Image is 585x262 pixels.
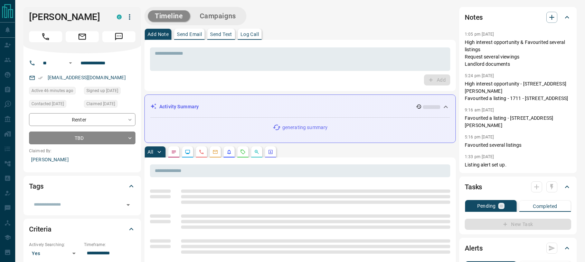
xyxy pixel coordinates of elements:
[240,149,246,155] svg: Requests
[86,87,118,94] span: Signed up [DATE]
[465,142,571,149] p: Favourited several listings
[465,161,571,169] p: Listing alert set up.
[84,100,135,110] div: Sat Nov 30 2024
[29,113,135,126] div: Renter
[29,178,135,195] div: Tags
[84,87,135,97] div: Sat Nov 30 2024
[29,31,62,42] span: Call
[171,149,177,155] svg: Notes
[29,221,135,237] div: Criteria
[38,75,43,80] svg: Email Verified
[533,204,557,209] p: Completed
[159,103,199,110] p: Activity Summary
[465,80,571,102] p: High interest opportunity - [STREET_ADDRESS][PERSON_NAME] Favourited a listing - 1711 - [STREET_A...
[226,149,232,155] svg: Listing Alerts
[465,73,494,78] p: 5:24 pm [DATE]
[465,32,494,37] p: 1:05 pm [DATE]
[31,87,73,94] span: Active 46 minutes ago
[148,10,190,22] button: Timeline
[29,87,81,97] div: Sat Aug 16 2025
[199,149,204,155] svg: Calls
[465,39,571,68] p: High interest opportunity & Favourited several listings Request several viewings Landlord documents
[465,154,494,159] p: 1:33 pm [DATE]
[29,242,81,248] p: Actively Searching:
[29,154,135,165] p: [PERSON_NAME]
[240,32,259,37] p: Log Call
[84,242,135,248] p: Timeframe:
[282,124,328,131] p: generating summary
[268,149,273,155] svg: Agent Actions
[29,248,81,259] div: Yes
[465,243,483,254] h2: Alerts
[465,108,494,112] p: 9:16 am [DATE]
[465,12,483,23] h2: Notes
[177,32,202,37] p: Send Email
[465,240,571,256] div: Alerts
[477,204,496,208] p: Pending
[213,149,218,155] svg: Emails
[148,150,153,154] p: All
[29,100,81,110] div: Fri Aug 08 2025
[29,224,51,235] h2: Criteria
[123,200,133,210] button: Open
[117,15,122,19] div: condos.ca
[148,32,169,37] p: Add Note
[465,181,482,192] h2: Tasks
[193,10,243,22] button: Campaigns
[29,11,106,22] h1: [PERSON_NAME]
[29,148,135,154] p: Claimed By:
[102,31,135,42] span: Message
[66,59,75,67] button: Open
[465,135,494,139] p: 5:16 pm [DATE]
[150,100,450,113] div: Activity Summary
[29,181,43,192] h2: Tags
[465,9,571,26] div: Notes
[465,179,571,195] div: Tasks
[48,75,126,80] a: [EMAIL_ADDRESS][DOMAIN_NAME]
[210,32,232,37] p: Send Text
[86,100,115,107] span: Claimed [DATE]
[66,31,99,42] span: Email
[254,149,260,155] svg: Opportunities
[29,132,135,144] div: TBD
[31,100,64,107] span: Contacted [DATE]
[185,149,190,155] svg: Lead Browsing Activity
[465,115,571,129] p: Favourited a listing - [STREET_ADDRESS][PERSON_NAME]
